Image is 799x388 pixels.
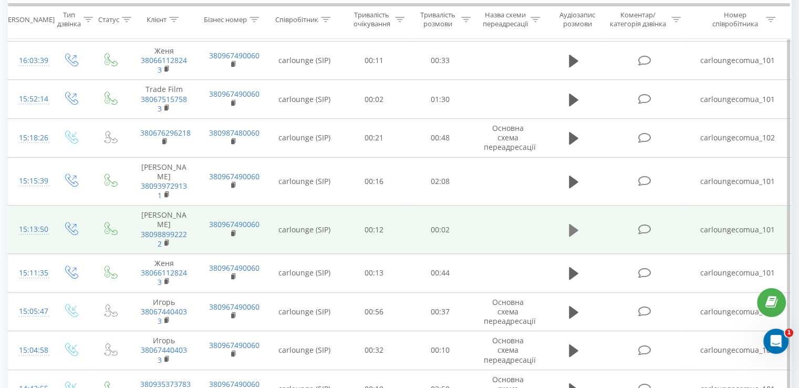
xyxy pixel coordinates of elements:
a: 380661128243 [141,268,187,287]
a: 380967490060 [209,50,260,60]
td: 02:08 [407,157,473,206]
td: 00:56 [341,292,407,331]
td: 00:16 [341,157,407,206]
a: 380967490060 [209,89,260,99]
div: Тривалість розмови [417,11,459,29]
td: 00:02 [407,206,473,254]
td: carloungecomua_101 [685,254,791,293]
td: [PERSON_NAME] [130,206,199,254]
td: 00:32 [341,331,407,370]
div: 15:15:39 [19,171,40,191]
td: carlounge (SIP) [267,292,341,331]
a: 380967490060 [209,219,260,229]
td: Игорь [130,331,199,370]
td: Женя [130,254,199,293]
iframe: Intercom live chat [763,329,788,354]
div: Тривалість очікування [351,11,393,29]
td: carlounge (SIP) [267,80,341,119]
td: carloungecomua_102 [685,292,791,331]
a: 380967490060 [209,171,260,181]
td: carlounge (SIP) [267,118,341,157]
a: 380661128243 [141,55,187,75]
td: 00:11 [341,41,407,80]
td: carlounge (SIP) [267,254,341,293]
div: Номер співробітника [707,11,763,29]
td: 00:13 [341,254,407,293]
div: 15:11:35 [19,263,40,283]
td: carloungecomua_102 [685,331,791,370]
td: 00:02 [341,80,407,119]
a: 380674404033 [141,307,187,326]
a: 380676296218 [140,128,191,138]
td: Trade Film [130,80,199,119]
td: carlounge (SIP) [267,41,341,80]
td: 01:30 [407,80,473,119]
a: 380967490060 [209,263,260,273]
a: 380967490060 [209,340,260,350]
div: [PERSON_NAME] [2,15,55,24]
td: 00:12 [341,206,407,254]
td: [PERSON_NAME] [130,157,199,206]
a: 380674404033 [141,345,187,364]
div: 15:52:14 [19,89,40,109]
td: carlounge (SIP) [267,157,341,206]
div: Статус [98,15,119,24]
td: Основна схема переадресації [473,292,542,331]
div: Аудіозапис розмови [552,11,603,29]
td: carloungecomua_101 [685,206,791,254]
div: Назва схеми переадресації [483,11,528,29]
td: carloungecomua_102 [685,118,791,157]
td: Основна схема переадресації [473,118,542,157]
td: 00:48 [407,118,473,157]
td: 00:44 [407,254,473,293]
div: Коментар/категорія дзвінка [607,11,669,29]
a: 380939729131 [141,181,187,200]
a: 380987480060 [209,128,260,138]
div: 15:05:47 [19,301,40,322]
td: carloungecomua_101 [685,80,791,119]
td: carlounge (SIP) [267,206,341,254]
td: carlounge (SIP) [267,331,341,370]
td: Основна схема переадресації [473,331,542,370]
div: 15:04:58 [19,340,40,361]
div: 16:03:39 [19,50,40,71]
a: 380675157583 [141,94,187,114]
a: 380967490060 [209,302,260,312]
a: 380988992222 [141,229,187,249]
td: 00:10 [407,331,473,370]
td: Женя [130,41,199,80]
td: 00:37 [407,292,473,331]
td: carloungecomua_101 [685,157,791,206]
td: 00:21 [341,118,407,157]
td: 00:33 [407,41,473,80]
td: carloungecomua_101 [685,41,791,80]
div: Клієнт [147,15,167,24]
span: 1 [785,329,793,337]
div: Співробітник [275,15,318,24]
div: Тип дзвінка [57,11,81,29]
div: 15:13:50 [19,219,40,240]
td: Игорь [130,292,199,331]
div: Бізнес номер [204,15,247,24]
div: 15:18:26 [19,128,40,148]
